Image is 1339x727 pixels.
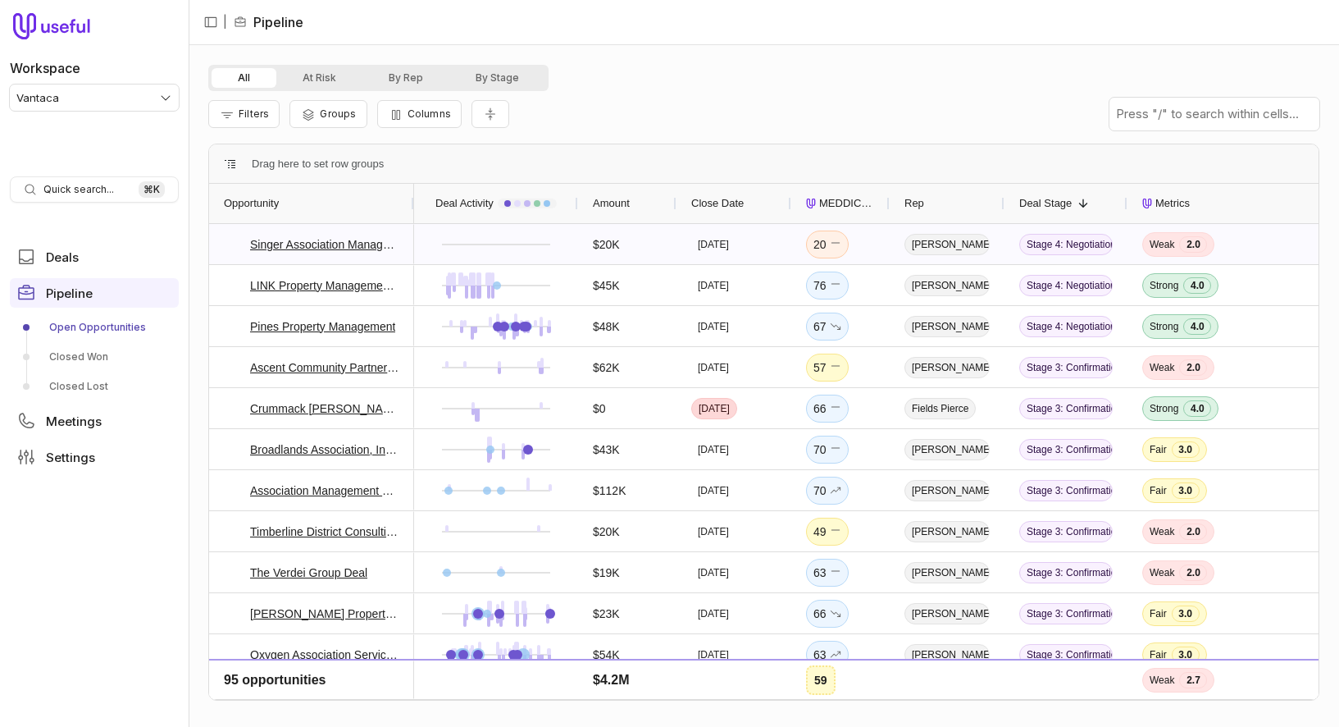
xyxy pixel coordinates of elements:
[250,317,395,336] a: Pines Property Management
[904,644,990,665] span: [PERSON_NAME]
[904,275,990,296] span: [PERSON_NAME]
[1150,689,1167,702] span: Fair
[593,358,620,377] div: $62K
[10,314,179,400] div: Pipeline submenu
[471,100,509,129] button: Collapse all rows
[698,320,729,333] time: [DATE]
[1172,441,1200,458] span: 3.0
[1172,647,1200,663] span: 3.0
[224,194,279,213] span: Opportunity
[1150,361,1174,374] span: Weak
[10,406,179,436] a: Meetings
[813,399,841,418] div: 66
[1019,644,1113,665] span: Stage 3: Confirmation
[830,276,841,295] span: No change
[698,689,729,702] time: [DATE]
[904,603,990,624] span: [PERSON_NAME]
[1150,320,1178,333] span: Strong
[1019,398,1113,419] span: Stage 3: Confirmation
[250,399,399,418] a: Crummack [PERSON_NAME] Deal
[250,563,367,583] a: The Verdei Group Deal
[698,566,729,579] time: [DATE]
[1150,648,1167,661] span: Fair
[593,522,620,542] div: $20K
[904,398,976,419] span: Fields Pierce
[1179,565,1207,581] span: 2.0
[813,358,841,377] div: 57
[223,12,227,32] span: |
[830,563,841,583] span: No change
[1179,236,1207,253] span: 2.0
[362,68,449,88] button: By Rep
[904,439,990,460] span: [PERSON_NAME]
[250,604,399,624] a: [PERSON_NAME] Property Management Deal
[46,451,95,464] span: Settings
[1183,277,1211,294] span: 4.0
[813,645,841,665] div: 63
[1172,606,1200,622] span: 3.0
[904,480,990,501] span: [PERSON_NAME]
[593,276,620,295] div: $45K
[698,361,729,374] time: [DATE]
[904,357,990,378] span: [PERSON_NAME]
[698,279,729,292] time: [DATE]
[1019,194,1072,213] span: Deal Stage
[250,358,399,377] a: Ascent Community Partners - New Deal
[10,314,179,341] a: Open Opportunities
[1150,238,1174,251] span: Weak
[250,481,399,501] a: Association Management Group, Inc. Deal
[250,235,399,254] a: Singer Association Management - New Deal
[904,685,990,706] span: [PERSON_NAME]
[1019,480,1113,501] span: Stage 3: Confirmation
[1109,98,1319,130] input: Press "/" to search within cells...
[1019,521,1113,542] span: Stage 3: Confirmation
[593,686,620,706] div: $48K
[593,440,620,460] div: $43K
[377,100,462,128] button: Columns
[904,521,990,542] span: [PERSON_NAME]
[593,194,630,213] span: Amount
[593,481,626,501] div: $112K
[1019,316,1113,337] span: Stage 4: Negotiation
[593,563,620,583] div: $19K
[212,68,276,88] button: All
[252,154,384,174] div: Row Groups
[1019,439,1113,460] span: Stage 3: Confirmation
[198,10,223,34] button: Collapse sidebar
[819,194,875,213] span: MEDDICC Score
[250,276,399,295] a: LINK Property Management - New Deal
[813,276,841,295] div: 76
[830,522,841,542] span: No change
[1150,607,1167,620] span: Fair
[408,107,451,120] span: Columns
[10,344,179,370] a: Closed Won
[43,183,114,196] span: Quick search...
[234,12,303,32] li: Pipeline
[250,440,399,460] a: Broadlands Association, Inc. Deal
[813,440,841,460] div: 70
[813,686,841,706] div: 67
[239,107,269,120] span: Filters
[1019,603,1113,624] span: Stage 3: Confirmation
[1150,402,1178,415] span: Strong
[813,522,841,542] div: 49
[10,442,179,472] a: Settings
[904,194,924,213] span: Rep
[1150,525,1174,538] span: Weak
[46,415,102,428] span: Meetings
[813,317,841,336] div: 67
[208,100,280,128] button: Filter Pipeline
[698,443,729,456] time: [DATE]
[1019,357,1113,378] span: Stage 3: Confirmation
[1150,279,1178,292] span: Strong
[830,440,841,460] span: No change
[830,235,841,254] span: No change
[1179,359,1207,376] span: 2.0
[1179,524,1207,540] span: 2.0
[10,278,179,308] a: Pipeline
[1019,275,1113,296] span: Stage 4: Negotiation
[1172,482,1200,499] span: 3.0
[593,645,620,665] div: $54K
[1019,562,1113,583] span: Stage 3: Confirmation
[1172,688,1200,704] span: 3.0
